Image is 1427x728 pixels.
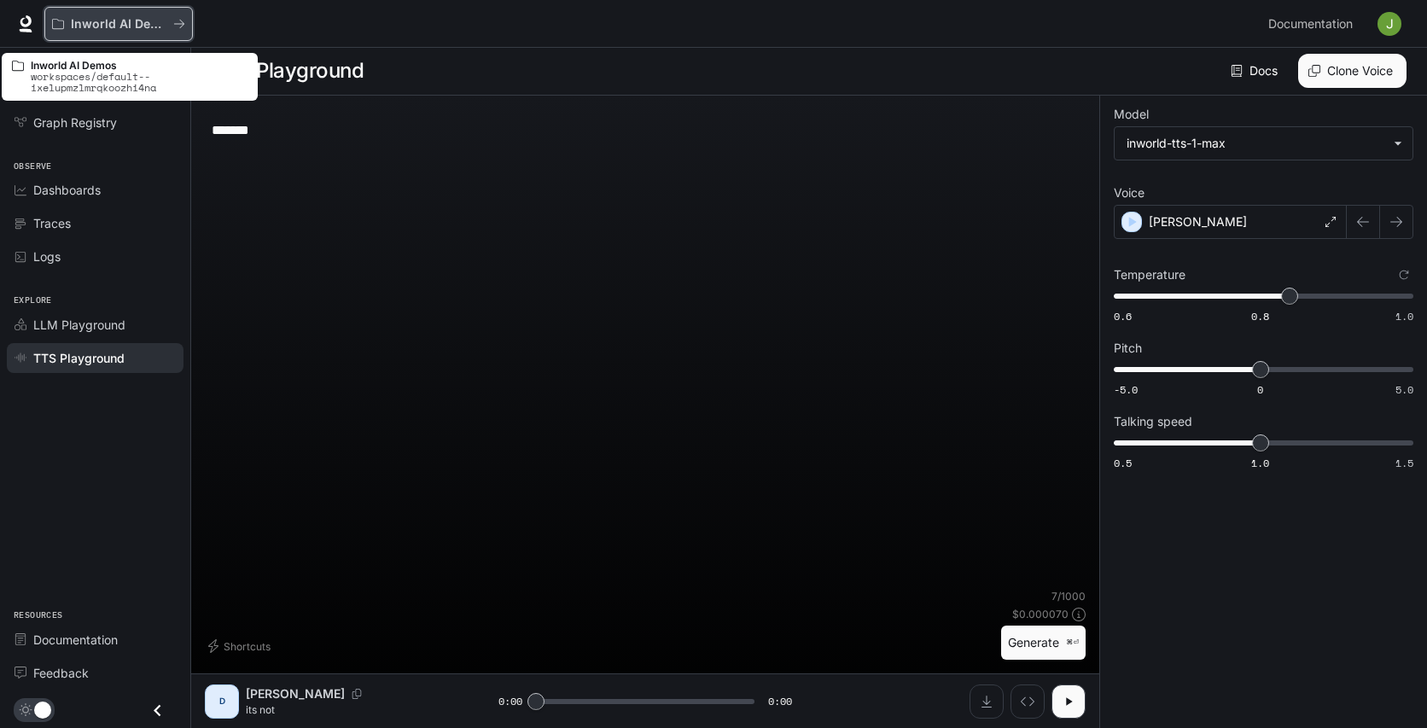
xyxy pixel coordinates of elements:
a: TTS Playground [7,343,183,373]
a: Documentation [7,625,183,655]
span: Traces [33,214,71,232]
a: Dashboards [7,175,183,205]
span: 0:00 [768,693,792,710]
button: Shortcuts [205,632,277,660]
span: 0 [1257,382,1263,397]
span: 1.0 [1251,456,1269,470]
div: inworld-tts-1-max [1115,127,1412,160]
span: 0.8 [1251,309,1269,323]
a: Traces [7,208,183,238]
span: Documentation [1268,14,1353,35]
button: Generate⌘⏎ [1001,626,1086,661]
a: LLM Playground [7,310,183,340]
p: Voice [1114,187,1145,199]
span: Logs [33,248,61,265]
span: 0:00 [498,693,522,710]
button: Reset to default [1395,265,1413,284]
span: LLM Playground [33,316,125,334]
p: 7 / 1000 [1051,589,1086,603]
a: Docs [1227,54,1284,88]
p: $ 0.000070 [1012,607,1069,621]
a: Documentation [1261,7,1366,41]
span: 1.0 [1395,309,1413,323]
a: Logs [7,242,183,271]
p: Inworld AI Demos [71,17,166,32]
p: Talking speed [1114,416,1192,428]
p: [PERSON_NAME] [1149,213,1247,230]
span: -5.0 [1114,382,1138,397]
p: [PERSON_NAME] [246,685,345,702]
p: its not [246,702,457,717]
span: Feedback [33,664,89,682]
p: Model [1114,108,1149,120]
button: Clone Voice [1298,54,1407,88]
div: inworld-tts-1-max [1127,135,1385,152]
span: Dashboards [33,181,101,199]
div: D [208,688,236,715]
p: Temperature [1114,269,1185,281]
span: 5.0 [1395,382,1413,397]
a: Feedback [7,658,183,688]
button: Close drawer [138,693,177,728]
span: TTS Playground [33,349,125,367]
span: Graph Registry [33,114,117,131]
p: workspaces/default--ixelupmzlmrqkoozhi4na [31,71,248,93]
p: Pitch [1114,342,1142,354]
button: All workspaces [44,7,193,41]
p: ⌘⏎ [1066,638,1079,648]
span: 0.6 [1114,309,1132,323]
button: User avatar [1372,7,1407,41]
a: Graph Registry [7,108,183,137]
p: Inworld AI Demos [31,60,248,71]
button: Inspect [1011,684,1045,719]
span: 1.5 [1395,456,1413,470]
span: Documentation [33,631,118,649]
img: User avatar [1377,12,1401,36]
span: 0.5 [1114,456,1132,470]
button: Download audio [970,684,1004,719]
span: Dark mode toggle [34,700,51,719]
button: Copy Voice ID [345,689,369,699]
h1: TTS Playground [212,54,364,88]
